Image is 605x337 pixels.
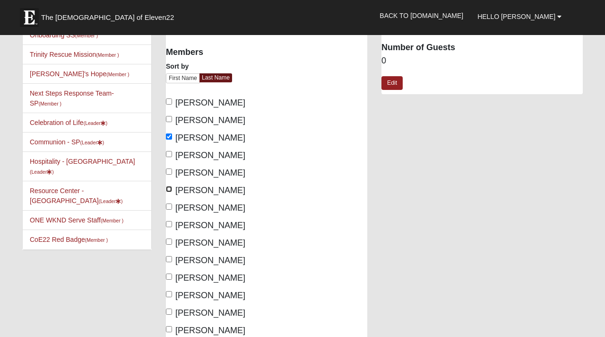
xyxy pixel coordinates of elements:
span: [PERSON_NAME] [175,98,245,107]
a: Hello [PERSON_NAME] [470,5,569,28]
input: [PERSON_NAME] [166,98,172,105]
input: [PERSON_NAME] [166,291,172,297]
input: [PERSON_NAME] [166,116,172,122]
span: [PERSON_NAME] [175,238,245,248]
span: [PERSON_NAME] [175,151,245,160]
input: [PERSON_NAME] [166,256,172,262]
span: [PERSON_NAME] [175,221,245,230]
a: [PERSON_NAME]'s Hope(Member ) [30,70,130,78]
input: [PERSON_NAME] [166,309,172,315]
h4: Members [166,47,259,58]
span: [PERSON_NAME] [175,133,245,142]
a: Communion - SP(Leader) [30,138,104,146]
small: (Member ) [39,101,61,106]
a: ONE WKND Serve Staff(Member ) [30,216,123,224]
small: (Leader ) [84,120,108,126]
a: Edit [381,76,403,90]
small: (Leader ) [80,140,104,145]
a: Last Name [199,73,232,82]
a: The [DEMOGRAPHIC_DATA] of Eleven22 [15,3,204,27]
small: (Member ) [85,237,108,243]
small: (Member ) [106,71,129,77]
a: Celebration of Life(Leader) [30,119,107,126]
a: Resource Center - [GEOGRAPHIC_DATA](Leader) [30,187,122,204]
input: [PERSON_NAME] [166,151,172,157]
small: (Leader ) [99,198,123,204]
span: [PERSON_NAME] [175,168,245,177]
input: [PERSON_NAME] [166,186,172,192]
dd: 0 [381,55,583,67]
small: (Member ) [75,33,98,38]
a: Hospitality - [GEOGRAPHIC_DATA](Leader) [30,158,135,175]
input: [PERSON_NAME] [166,274,172,280]
span: [PERSON_NAME] [175,203,245,213]
input: [PERSON_NAME] [166,239,172,245]
a: CoE22 Red Badge(Member ) [30,236,108,243]
span: [PERSON_NAME] [175,186,245,195]
input: [PERSON_NAME] [166,168,172,175]
span: The [DEMOGRAPHIC_DATA] of Eleven22 [41,13,174,22]
span: [PERSON_NAME] [175,291,245,300]
label: Sort by [166,62,189,71]
a: First Name [166,73,200,83]
small: (Leader ) [30,169,54,175]
span: [PERSON_NAME] [175,308,245,318]
small: (Member ) [96,52,119,58]
a: Trinity Rescue Mission(Member ) [30,51,119,58]
small: (Member ) [101,218,123,223]
a: Back to [DOMAIN_NAME] [372,4,470,27]
span: [PERSON_NAME] [175,273,245,283]
span: [PERSON_NAME] [175,256,245,265]
span: [PERSON_NAME] [175,115,245,125]
input: [PERSON_NAME] [166,204,172,210]
input: [PERSON_NAME] [166,133,172,140]
input: [PERSON_NAME] [166,221,172,227]
a: Next Steps Response Team- SP(Member ) [30,89,114,107]
dt: Number of Guests [381,42,583,54]
img: Eleven22 logo [20,8,39,27]
span: Hello [PERSON_NAME] [477,13,555,20]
